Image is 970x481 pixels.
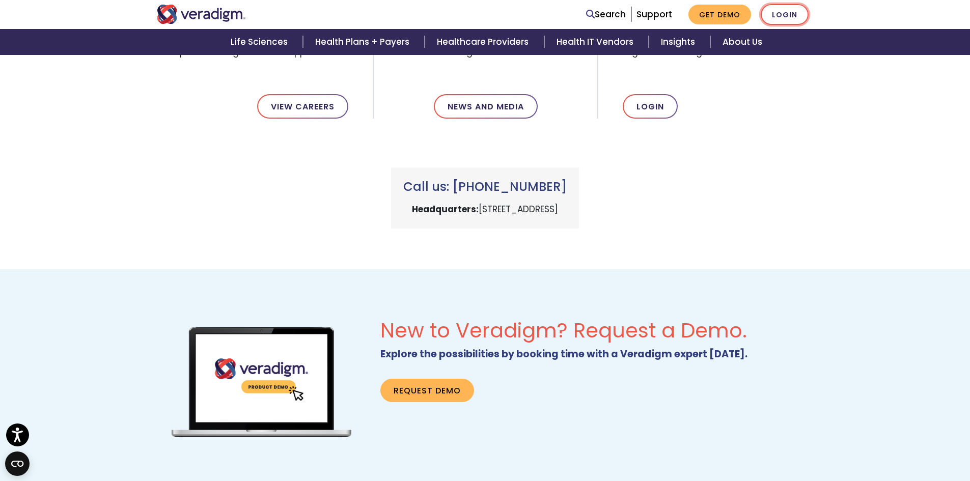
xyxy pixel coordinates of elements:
[380,379,474,402] a: Request Demo
[761,4,809,25] a: Login
[623,41,813,78] span: Login into Veradigm solutions.
[380,318,813,343] h2: New to Veradigm? Request a Demo.
[636,8,672,20] a: Support
[157,41,349,78] span: Explore Veradigm’s career opportunities.
[710,29,774,55] a: About Us
[399,41,572,78] span: View Veradigm's Press Releases.
[544,29,649,55] a: Health IT Vendors
[257,94,348,119] a: View Careers
[412,203,479,215] strong: Headquarters:
[586,8,626,21] a: Search
[403,180,567,194] h3: Call us: [PHONE_NUMBER]
[157,5,246,24] img: Veradigm logo
[403,203,567,216] p: [STREET_ADDRESS]
[303,29,425,55] a: Health Plans + Payers
[623,94,678,119] a: Login
[649,29,710,55] a: Insights
[380,347,813,362] p: Explore the possibilities by booking time with a Veradigm expert [DATE].
[5,451,30,476] button: Open CMP widget
[218,29,303,55] a: Life Sciences
[688,5,751,24] a: Get Demo
[774,408,958,469] iframe: Drift Chat Widget
[425,29,544,55] a: Healthcare Providers
[434,94,538,119] a: News and Media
